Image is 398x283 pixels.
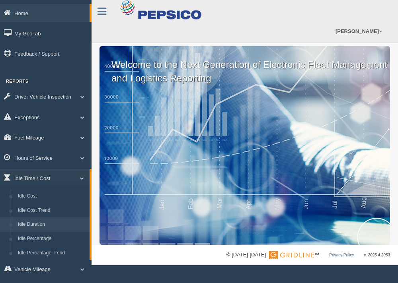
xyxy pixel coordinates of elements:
[226,251,390,259] div: © [DATE]-[DATE] - ™
[14,232,90,246] a: Idle Percentage
[99,46,390,85] p: Welcome to the Next Generation of Electronic Fleet Management and Logistics Reporting
[14,189,90,204] a: Idle Cost
[269,251,314,259] img: Gridline
[329,253,354,257] a: Privacy Policy
[332,20,386,43] a: [PERSON_NAME]
[14,246,90,260] a: Idle Percentage Trend
[14,204,90,218] a: Idle Cost Trend
[14,217,90,232] a: Idle Duration
[364,253,390,257] span: v. 2025.4.2063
